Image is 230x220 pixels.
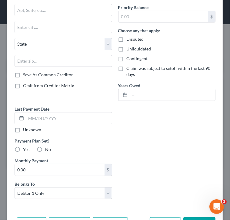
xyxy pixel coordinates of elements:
label: Save As Common Creditor [23,72,73,78]
label: Payment Plan Set? [15,138,112,144]
div: $ [105,164,112,176]
span: Unliquidated [127,46,151,51]
label: Unknown [23,127,41,133]
input: 0.00 [15,164,105,176]
input: Apt, Suite, etc... [15,4,112,16]
label: Choose any that apply: [118,27,161,34]
label: Priority Balance [118,4,149,11]
span: Belongs To [15,181,35,187]
div: $ [208,11,215,22]
span: Omit from Creditor Matrix [23,83,74,88]
input: -- [130,89,215,101]
label: Monthly Payment [15,157,48,164]
input: 0.00 [118,11,208,22]
span: 2 [222,199,227,204]
iframe: Intercom live chat [209,199,224,214]
label: Years Owed [118,82,141,89]
input: MM/DD/YYYY [26,112,112,124]
input: Enter city... [15,21,112,33]
input: Enter zip... [15,55,112,67]
label: Last Payment Date [15,106,49,112]
span: Disputed [127,36,144,42]
span: No [45,147,51,152]
span: Contingent [127,56,148,61]
span: Claim was subject to setoff within the last 90 days [127,66,211,77]
span: Yes [23,147,29,152]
